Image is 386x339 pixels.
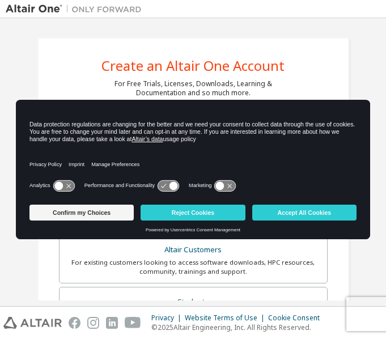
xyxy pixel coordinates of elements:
[185,313,268,323] div: Website Terms of Use
[66,242,320,258] div: Altair Customers
[268,313,326,323] div: Cookie Consent
[6,3,147,15] img: Altair One
[66,258,320,276] div: For existing customers looking to access software downloads, HPC resources, community, trainings ...
[101,59,285,73] div: Create an Altair One Account
[125,317,141,329] img: youtube.svg
[66,294,320,310] div: Students
[87,317,99,329] img: instagram.svg
[151,313,185,323] div: Privacy
[3,317,62,329] img: altair_logo.svg
[114,79,272,98] div: For Free Trials, Licenses, Downloads, Learning & Documentation and so much more.
[69,317,80,329] img: facebook.svg
[151,323,326,332] p: © 2025 Altair Engineering, Inc. All Rights Reserved.
[106,317,118,329] img: linkedin.svg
